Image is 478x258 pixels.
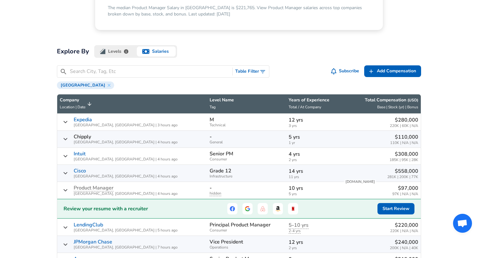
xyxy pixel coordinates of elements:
[74,239,112,245] a: JPMorgan Chase
[210,117,214,123] p: M
[60,97,94,111] span: CompanyLocation | Date
[100,49,106,54] img: levels.fyi logo
[230,206,235,211] img: Facebook
[389,150,418,158] p: $308,000
[210,228,284,232] span: Consumer
[289,246,339,250] span: 2 yrs
[390,238,418,246] p: $240,000
[408,98,418,103] button: (USD)
[453,214,472,233] div: Open chat
[60,105,85,110] span: Location | Date
[210,239,243,245] p: Vice President
[210,222,271,228] p: Principal Product Manager
[245,206,250,211] img: Google
[210,97,284,103] p: Level Name
[74,228,178,232] span: [GEOGRAPHIC_DATA], [GEOGRAPHIC_DATA] | 5 hours ago
[233,66,269,77] button: Toggle Search Filters
[377,203,414,215] button: Start Review
[289,124,339,128] span: 3 yrs
[210,157,284,161] span: Consumer
[210,151,233,157] p: Senior PM
[74,123,178,127] span: [GEOGRAPHIC_DATA], [GEOGRAPHIC_DATA] | 3 hours ago
[377,105,418,110] span: Base | Stock (yr) | Bonus
[210,191,221,196] span: focus tag for this data point is hidden until there are more submissions. Submit your salary anon...
[74,140,178,144] span: [GEOGRAPHIC_DATA], [GEOGRAPHIC_DATA] | 4 hours ago
[289,116,339,124] p: 12 yrs
[289,133,339,141] p: 5 yrs
[74,134,91,140] p: Chipply
[289,184,339,192] p: 10 yrs
[289,222,309,229] span: years at company for this data point is hidden until there are more submissions. Submit your sala...
[365,97,418,103] p: Total Compensation
[291,206,296,211] img: Netflix
[74,192,178,196] span: [GEOGRAPHIC_DATA], [GEOGRAPHIC_DATA] | 4 hours ago
[57,199,421,219] a: Review your resume with a recruiterFacebookGoogleAirbnbAmazonNetflixStart Review
[289,150,339,158] p: 4 yrs
[390,229,418,233] span: 220K | N/A | N/A
[74,184,113,191] span: Product Manager
[57,46,89,57] h2: Explore By
[74,245,178,249] span: [GEOGRAPHIC_DATA], [GEOGRAPHIC_DATA] | 7 hours ago
[392,184,418,192] p: $97,000
[289,105,321,110] span: Total / At Company
[74,174,178,178] span: [GEOGRAPHIC_DATA], [GEOGRAPHIC_DATA] | 4 hours ago
[260,206,265,211] img: Airbnb
[390,116,418,124] p: $280,000
[136,45,177,58] button: salaries
[74,117,92,123] a: Expedia
[64,205,148,213] h2: Review your resume with a recruiter
[390,221,418,229] p: $220,000
[74,151,86,157] a: Intuit
[289,228,301,234] span: years of experience for this data point is hidden until there are more submissions. Submit your s...
[57,81,114,89] div: [GEOGRAPHIC_DATA]
[330,65,362,77] button: Subscribe
[94,45,136,58] button: levels.fyi logoLevels
[390,141,418,145] span: 110K | N/A | N/A
[70,68,230,75] input: Search City, Tag, Etc
[210,168,231,174] p: Grade 12
[210,185,212,191] p: -
[387,167,418,175] p: $558,000
[108,5,370,17] p: The median Product Manager Salary in [GEOGRAPHIC_DATA] is $221,765. View Product Manager salaries...
[74,222,103,228] a: LendingClub
[210,123,284,127] span: Technical
[390,124,418,128] span: 220K | 60K | N/A
[289,158,339,162] span: 2 yrs
[289,192,339,196] span: 5 yrs
[383,205,409,213] span: Start Review
[60,97,85,103] p: Company
[389,158,418,162] span: 185K | 95K | 28K
[210,105,216,110] span: Tag
[390,133,418,141] p: $110,000
[210,134,212,140] p: -
[343,97,418,111] span: Total Compensation (USD) Base | Stock (yr) | Bonus
[377,67,416,75] span: Add Compensation
[210,140,284,144] span: General
[289,175,339,179] span: 11 yrs
[387,175,418,179] span: 281K | 200K | 77K
[289,97,339,103] p: Years of Experience
[58,83,108,88] span: [GEOGRAPHIC_DATA]
[210,245,284,249] span: Operations
[74,168,86,174] a: Cisco
[289,141,339,145] span: 1 yr
[289,167,339,175] p: 14 yrs
[210,174,284,178] span: Infrastructure
[275,206,280,211] img: Amazon
[392,192,418,196] span: 97K | N/A | N/A
[364,65,421,77] a: Add Compensation
[289,238,339,246] p: 12 yrs
[74,185,113,191] span: company info for this data point is hidden until there are more submissions. Submit your salary a...
[390,246,418,250] span: 200K | N/A | 40K
[74,157,178,161] span: [GEOGRAPHIC_DATA], [GEOGRAPHIC_DATA] | 4 hours ago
